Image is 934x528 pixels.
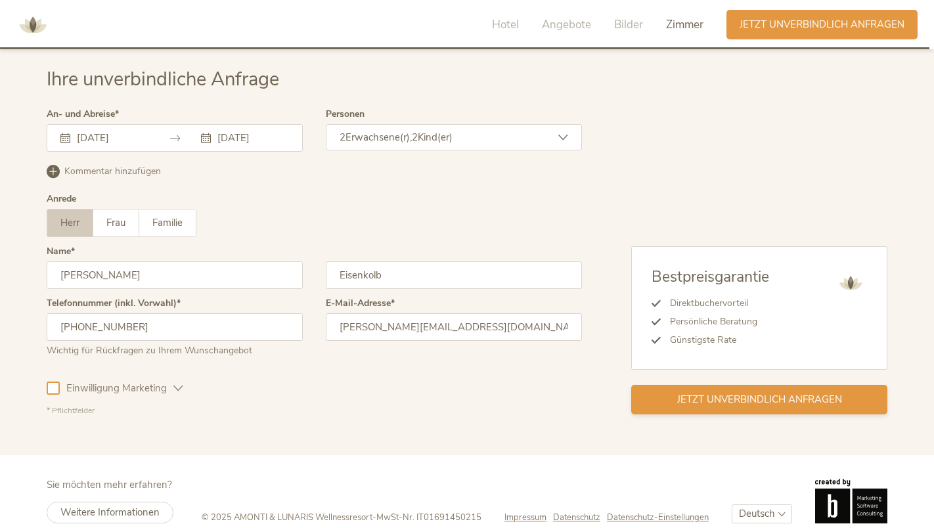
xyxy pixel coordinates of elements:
[74,131,148,144] input: Anreise
[47,478,172,491] span: Sie möchten mehr erfahren?
[340,131,345,144] span: 2
[326,261,582,289] input: Nachname
[553,512,607,523] a: Datenschutz
[740,18,904,32] span: Jetzt unverbindlich anfragen
[47,110,119,119] label: An- und Abreise
[607,512,709,523] a: Datenschutz-Einstellungen
[47,194,76,204] div: Anrede
[345,131,412,144] span: Erwachsene(r),
[661,313,769,331] li: Persönliche Beratung
[504,512,553,523] a: Impressum
[47,502,173,523] a: Weitere Informationen
[652,267,769,287] span: Bestpreisgarantie
[666,17,703,32] span: Zimmer
[326,299,395,308] label: E-Mail-Adresse
[326,313,582,341] input: E-Mail-Adresse
[418,131,453,144] span: Kind(er)
[661,294,769,313] li: Direktbuchervorteil
[834,267,867,299] img: AMONTI & LUNARIS Wellnessresort
[214,131,289,144] input: Abreise
[661,331,769,349] li: Günstigste Rate
[47,247,75,256] label: Name
[64,165,161,178] span: Kommentar hinzufügen
[60,506,160,519] span: Weitere Informationen
[815,479,887,523] img: Brandnamic GmbH | Leading Hospitality Solutions
[47,341,303,357] div: Wichtig für Rückfragen zu Ihrem Wunschangebot
[504,512,546,523] span: Impressum
[553,512,600,523] span: Datenschutz
[60,216,79,229] span: Herr
[614,17,643,32] span: Bilder
[47,66,279,92] span: Ihre unverbindliche Anfrage
[47,299,181,308] label: Telefonnummer (inkl. Vorwahl)
[412,131,418,144] span: 2
[372,512,376,523] span: -
[542,17,591,32] span: Angebote
[47,313,303,341] input: Telefonnummer (inkl. Vorwahl)
[376,512,481,523] span: MwSt-Nr. IT01691450215
[202,512,372,523] span: © 2025 AMONTI & LUNARIS Wellnessresort
[152,216,183,229] span: Familie
[60,382,173,395] span: Einwilligung Marketing
[47,405,582,416] div: * Pflichtfelder
[677,393,842,407] span: Jetzt unverbindlich anfragen
[492,17,519,32] span: Hotel
[326,110,365,119] label: Personen
[47,261,303,289] input: Vorname
[106,216,125,229] span: Frau
[13,20,53,29] a: AMONTI & LUNARIS Wellnessresort
[13,5,53,45] img: AMONTI & LUNARIS Wellnessresort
